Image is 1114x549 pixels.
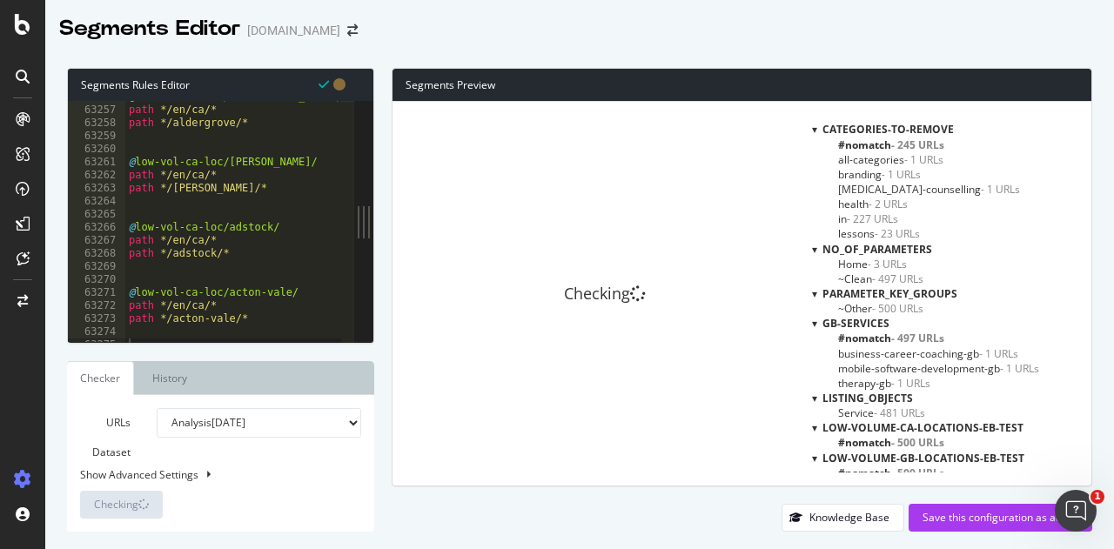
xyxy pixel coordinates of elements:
[138,361,201,395] a: History
[838,301,923,316] span: Click to filter Parameter_Key_Groups on ~Other
[981,182,1020,197] span: - 1 URLs
[822,391,913,405] span: listing_objects
[875,226,920,241] span: - 23 URLs
[838,197,908,211] span: Click to filter Categories-to-remove on health
[247,22,340,39] div: [DOMAIN_NAME]
[891,137,944,152] span: - 245 URLs
[68,130,125,143] div: 63259
[822,286,957,301] span: Parameter_Key_Groups
[1091,490,1104,504] span: 1
[838,137,944,152] span: Click to filter Categories-to-remove on #nomatch
[564,283,630,304] span: Checking
[869,197,908,211] span: - 2 URLs
[68,312,125,325] div: 63273
[68,325,125,338] div: 63274
[868,257,907,271] span: - 3 URLs
[1055,490,1097,532] iframe: Intercom live chat
[68,169,125,182] div: 63262
[68,260,125,273] div: 63269
[68,208,125,221] div: 63265
[904,152,943,167] span: - 1 URLs
[1000,361,1039,376] span: - 1 URLs
[59,14,240,44] div: Segments Editor
[68,117,125,130] div: 63258
[393,69,1091,102] div: Segments Preview
[923,510,1078,525] div: Save this configuration as active
[847,211,898,226] span: - 227 URLs
[68,69,373,101] div: Segments Rules Editor
[67,361,134,395] a: Checker
[979,346,1018,361] span: - 1 URLs
[891,376,930,391] span: - 1 URLs
[68,286,125,299] div: 63271
[68,195,125,208] div: 63264
[67,408,144,467] label: URLs Dataset
[838,167,921,182] span: Click to filter Categories-to-remove on branding
[809,510,889,525] div: Knowledge Base
[80,491,163,519] button: Checking
[838,271,923,286] span: Click to filter No_of_Parameters on ~Clean
[872,301,923,316] span: - 500 URLs
[838,361,1039,376] span: Click to filter gb-services on mobile-software-development-gb
[68,221,125,234] div: 63266
[838,346,1018,361] span: Click to filter gb-services on business-career-coaching-gb
[319,76,329,92] span: Syntax is valid
[68,273,125,286] div: 63270
[874,405,925,420] span: - 481 URLs
[822,451,1024,465] span: low-volume-gb-locations-EB-test
[891,331,944,345] span: - 497 URLs
[68,247,125,260] div: 63268
[838,465,944,480] span: Click to filter low-volume-gb-locations-EB-test on #nomatch
[68,143,125,156] div: 63260
[68,299,125,312] div: 63272
[782,504,904,532] button: Knowledge Base
[838,226,920,241] span: Click to filter Categories-to-remove on lessons
[68,104,125,117] div: 63257
[838,211,898,226] span: Click to filter Categories-to-remove on in
[822,316,889,331] span: gb-services
[333,76,346,92] span: You have unsaved modifications
[67,467,348,482] div: Show Advanced Settings
[909,504,1092,532] button: Save this configuration as active
[838,435,944,450] span: Click to filter low-volume-ca-locations-EB-test on #nomatch
[822,420,1023,435] span: low-volume-ca-locations-EB-test
[838,182,1020,197] span: Click to filter Categories-to-remove on depression-counselling
[822,242,932,257] span: No_of_Parameters
[347,24,358,37] div: arrow-right-arrow-left
[94,497,138,512] span: Checking
[882,167,921,182] span: - 1 URLs
[872,271,923,286] span: - 497 URLs
[838,405,925,420] span: Click to filter listing_objects on Service
[891,435,944,450] span: - 500 URLs
[838,152,943,167] span: Click to filter Categories-to-remove on all-categories
[68,182,125,195] div: 63263
[822,122,954,137] span: Categories-to-remove
[68,234,125,247] div: 63267
[891,465,944,480] span: - 500 URLs
[838,257,907,271] span: Click to filter No_of_Parameters on Home
[68,338,125,351] div: 63275
[68,156,125,169] div: 63261
[782,510,904,525] a: Knowledge Base
[838,376,930,391] span: Click to filter gb-services on therapy-gb
[838,331,944,345] span: Click to filter gb-services on #nomatch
